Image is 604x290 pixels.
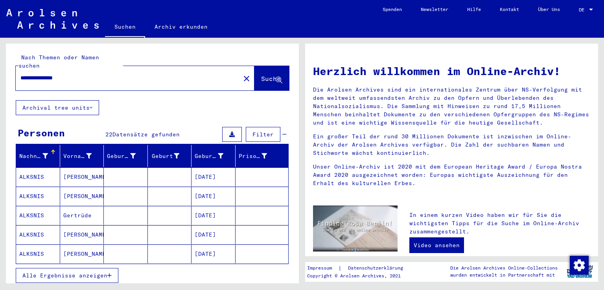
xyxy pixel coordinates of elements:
[239,150,279,162] div: Prisoner #
[254,66,289,90] button: Suche
[107,152,136,160] div: Geburtsname
[313,206,398,251] img: video.jpg
[313,132,590,157] p: Ein großer Teil der rund 30 Millionen Dokumente ist inzwischen im Online-Archiv der Arolsen Archi...
[16,268,118,283] button: Alle Ergebnisse anzeigen
[151,150,192,162] div: Geburt‏
[105,131,112,138] span: 22
[16,225,60,244] mat-cell: ALKSNIS
[261,75,281,83] span: Suche
[236,145,289,167] mat-header-cell: Prisoner #
[252,131,274,138] span: Filter
[239,152,267,160] div: Prisoner #
[148,145,192,167] mat-header-cell: Geburt‏
[192,187,236,206] mat-cell: [DATE]
[307,272,412,279] p: Copyright © Arolsen Archives, 2021
[570,256,589,275] img: Zustimmung ändern
[18,126,65,140] div: Personen
[307,264,412,272] div: |
[60,244,104,263] mat-cell: [PERSON_NAME]
[342,264,412,272] a: Datenschutzerklärung
[19,152,48,160] div: Nachname
[16,167,60,186] mat-cell: ALKSNIS
[145,17,217,36] a: Archiv erkunden
[107,150,147,162] div: Geburtsname
[313,86,590,127] p: Die Arolsen Archives sind ein internationales Zentrum über NS-Verfolgung mit dem weltweit umfasse...
[307,264,338,272] a: Impressum
[579,7,587,13] span: DE
[6,9,99,29] img: Arolsen_neg.svg
[16,187,60,206] mat-cell: ALKSNIS
[313,63,590,79] h1: Herzlich willkommen im Online-Archiv!
[16,100,99,115] button: Archival tree units
[450,272,558,279] p: wurden entwickelt in Partnerschaft mit
[409,237,464,253] a: Video ansehen
[450,264,558,272] p: Die Arolsen Archives Online-Collections
[192,206,236,225] mat-cell: [DATE]
[63,152,92,160] div: Vorname
[19,150,60,162] div: Nachname
[151,152,180,160] div: Geburt‏
[192,244,236,263] mat-cell: [DATE]
[195,152,223,160] div: Geburtsdatum
[16,206,60,225] mat-cell: ALKSNIS
[63,150,104,162] div: Vorname
[409,211,590,236] p: In einem kurzen Video haben wir für Sie die wichtigsten Tipps für die Suche im Online-Archiv zusa...
[242,74,251,83] mat-icon: close
[60,206,104,225] mat-cell: Gertrüde
[104,145,148,167] mat-header-cell: Geburtsname
[60,145,104,167] mat-header-cell: Vorname
[60,187,104,206] mat-cell: [PERSON_NAME]
[60,225,104,244] mat-cell: [PERSON_NAME]
[246,127,280,142] button: Filter
[239,70,254,86] button: Clear
[22,272,107,279] span: Alle Ergebnisse anzeigen
[192,145,236,167] mat-header-cell: Geburtsdatum
[18,54,99,69] mat-label: Nach Themen oder Namen suchen
[16,244,60,263] mat-cell: ALKSNIS
[565,262,595,281] img: yv_logo.png
[192,225,236,244] mat-cell: [DATE]
[60,167,104,186] mat-cell: [PERSON_NAME]
[16,145,60,167] mat-header-cell: Nachname
[112,131,180,138] span: Datensätze gefunden
[192,167,236,186] mat-cell: [DATE]
[195,150,235,162] div: Geburtsdatum
[313,163,590,187] p: Unser Online-Archiv ist 2020 mit dem European Heritage Award / Europa Nostra Award 2020 ausgezeic...
[105,17,145,38] a: Suchen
